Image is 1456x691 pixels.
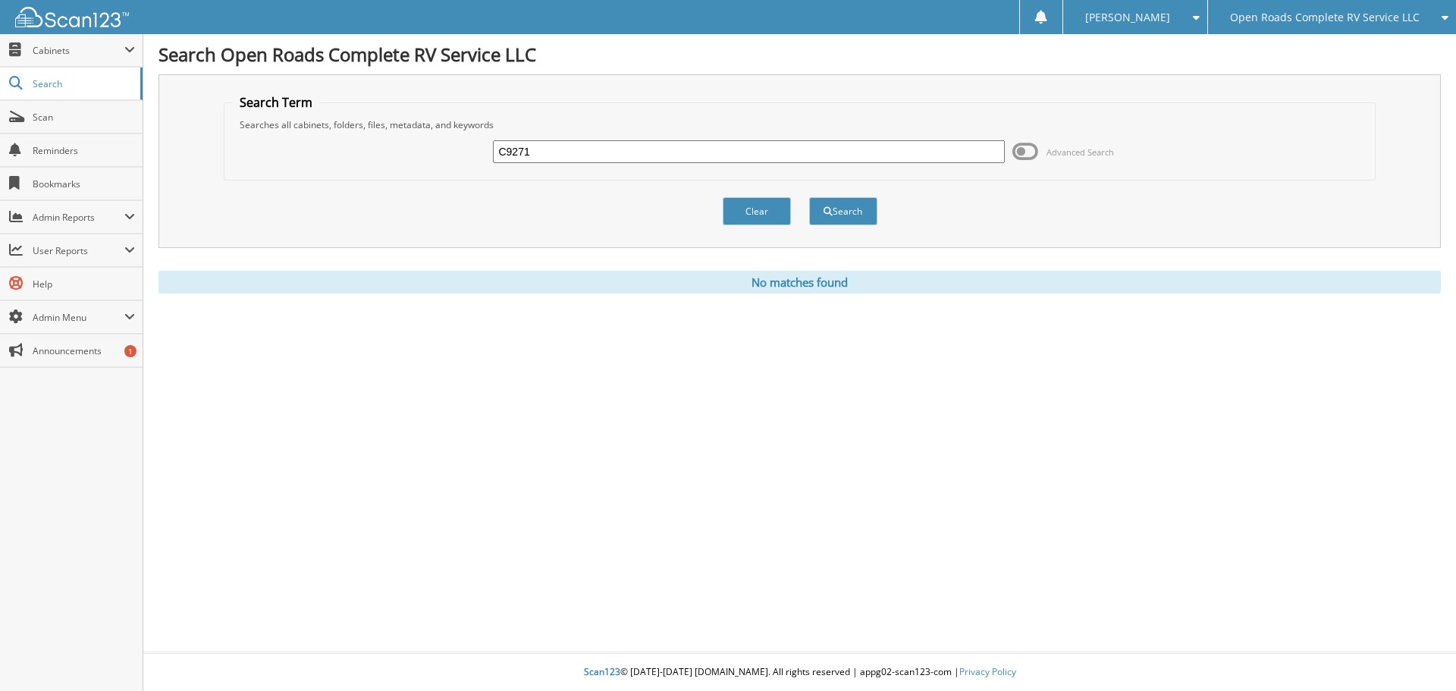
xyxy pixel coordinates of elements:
img: scan123-logo-white.svg [15,7,129,27]
button: Search [809,197,877,225]
span: Search [33,77,133,90]
iframe: Chat Widget [1380,618,1456,691]
a: Privacy Policy [959,665,1016,678]
span: Help [33,278,135,291]
div: © [DATE]-[DATE] [DOMAIN_NAME]. All rights reserved | appg02-scan123-com | [143,654,1456,691]
span: Cabinets [33,44,124,57]
div: Searches all cabinets, folders, files, metadata, and keywords [232,118,1368,131]
span: User Reports [33,244,124,257]
span: Announcements [33,344,135,357]
span: [PERSON_NAME] [1085,13,1170,22]
span: Reminders [33,144,135,157]
span: Scan [33,111,135,124]
button: Clear [723,197,791,225]
span: Open Roads Complete RV Service LLC [1230,13,1420,22]
h1: Search Open Roads Complete RV Service LLC [158,42,1441,67]
div: No matches found [158,271,1441,294]
span: Scan123 [584,665,620,678]
div: 1 [124,345,136,357]
legend: Search Term [232,94,320,111]
span: Advanced Search [1046,146,1114,158]
span: Admin Reports [33,211,124,224]
span: Bookmarks [33,177,135,190]
span: Admin Menu [33,311,124,324]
